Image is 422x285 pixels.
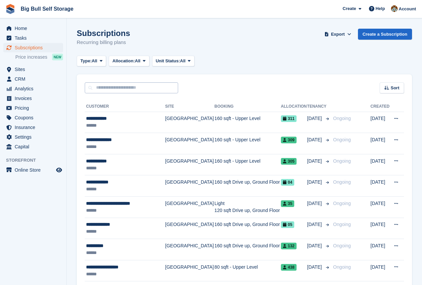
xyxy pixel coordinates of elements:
[15,65,55,74] span: Sites
[281,264,297,271] span: 438
[156,58,180,64] span: Unit Status:
[371,197,390,218] td: [DATE]
[15,165,55,175] span: Online Store
[391,5,398,12] img: Mike Llewellen Palmer
[333,201,351,206] span: Ongoing
[371,175,390,197] td: [DATE]
[15,84,55,93] span: Analytics
[3,84,63,93] a: menu
[3,103,63,113] a: menu
[109,56,149,67] button: Allocation: All
[92,58,97,64] span: All
[77,39,130,46] p: Recurring billing plans
[307,158,323,165] span: [DATE]
[399,6,416,12] span: Account
[15,94,55,103] span: Invoices
[371,112,390,133] td: [DATE]
[215,239,281,260] td: 160 sqft Drive up, Ground Floor
[215,101,281,112] th: Booking
[80,58,92,64] span: Type:
[281,158,297,165] span: 305
[165,101,215,112] th: Site
[165,154,215,175] td: [GEOGRAPHIC_DATA]
[215,112,281,133] td: 160 sqft - Upper Level
[15,142,55,151] span: Capital
[371,239,390,260] td: [DATE]
[15,33,55,43] span: Tasks
[307,242,323,249] span: [DATE]
[281,179,294,186] span: 04
[15,74,55,84] span: CRM
[15,43,55,52] span: Subscriptions
[3,74,63,84] a: menu
[6,157,66,164] span: Storefront
[112,58,135,64] span: Allocation:
[215,154,281,175] td: 160 sqft - Upper Level
[307,115,323,122] span: [DATE]
[333,137,351,142] span: Ongoing
[15,132,55,142] span: Settings
[15,123,55,132] span: Insurance
[165,112,215,133] td: [GEOGRAPHIC_DATA]
[333,222,351,227] span: Ongoing
[3,132,63,142] a: menu
[323,29,353,40] button: Export
[333,116,351,121] span: Ongoing
[307,136,323,143] span: [DATE]
[307,221,323,228] span: [DATE]
[15,113,55,122] span: Coupons
[215,133,281,154] td: 160 sqft - Upper Level
[165,239,215,260] td: [GEOGRAPHIC_DATA]
[307,101,331,112] th: Tenancy
[376,5,385,12] span: Help
[371,154,390,175] td: [DATE]
[281,221,294,228] span: 05
[307,264,323,271] span: [DATE]
[3,33,63,43] a: menu
[331,31,345,38] span: Export
[281,200,294,207] span: 35
[152,56,194,67] button: Unit Status: All
[307,179,323,186] span: [DATE]
[307,200,323,207] span: [DATE]
[3,65,63,74] a: menu
[135,58,140,64] span: All
[3,165,63,175] a: menu
[281,243,297,249] span: 132
[333,179,351,185] span: Ongoing
[215,175,281,197] td: 160 sqft Drive up, Ground Floor
[281,115,297,122] span: 311
[281,101,307,112] th: Allocation
[165,133,215,154] td: [GEOGRAPHIC_DATA]
[15,24,55,33] span: Home
[18,3,76,14] a: Big Bull Self Storage
[391,85,399,91] span: Sort
[3,113,63,122] a: menu
[371,260,390,281] td: [DATE]
[333,264,351,270] span: Ongoing
[77,56,106,67] button: Type: All
[343,5,356,12] span: Create
[3,94,63,103] a: menu
[165,175,215,197] td: [GEOGRAPHIC_DATA]
[3,24,63,33] a: menu
[52,54,63,60] div: NEW
[180,58,186,64] span: All
[77,29,130,38] h1: Subscriptions
[215,218,281,239] td: 160 sqft Drive up, Ground Floor
[3,142,63,151] a: menu
[15,53,63,61] a: Price increases NEW
[55,166,63,174] a: Preview store
[165,218,215,239] td: [GEOGRAPHIC_DATA]
[5,4,15,14] img: stora-icon-8386f47178a22dfd0bd8f6a31ec36ba5ce8667c1dd55bd0f319d3a0aa187defe.svg
[371,101,390,112] th: Created
[3,123,63,132] a: menu
[15,54,47,60] span: Price increases
[165,197,215,218] td: [GEOGRAPHIC_DATA]
[85,101,165,112] th: Customer
[371,218,390,239] td: [DATE]
[333,158,351,164] span: Ongoing
[281,137,297,143] span: 309
[3,43,63,52] a: menu
[165,260,215,281] td: [GEOGRAPHIC_DATA]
